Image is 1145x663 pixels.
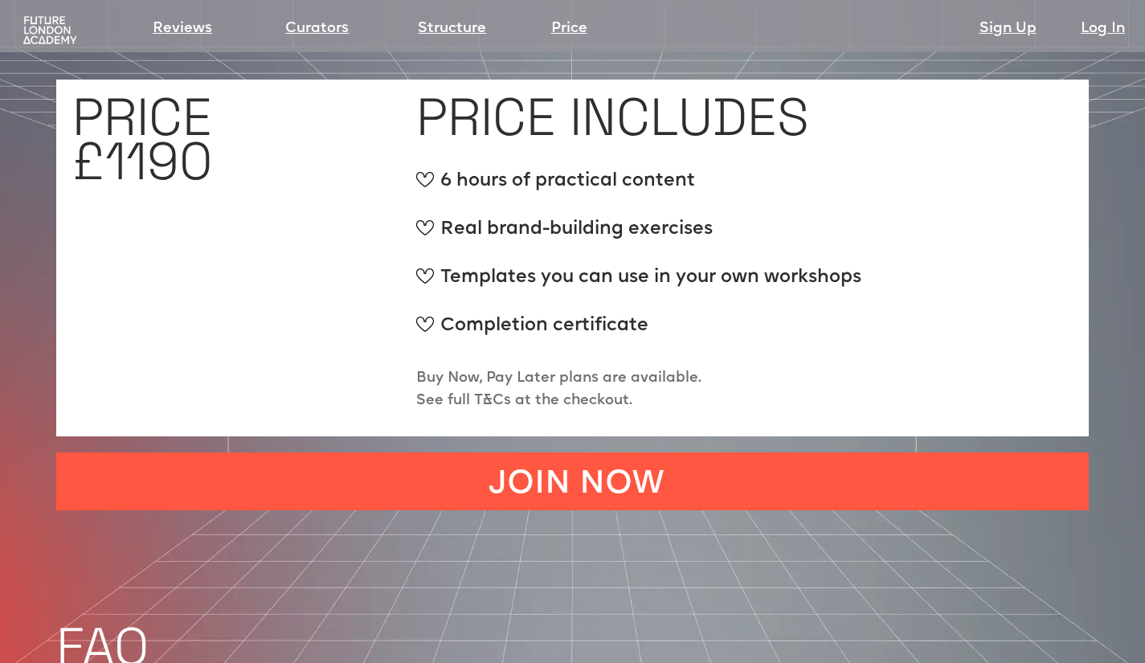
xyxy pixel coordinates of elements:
h1: PRICE £1190 [72,95,212,183]
a: Log In [1081,18,1125,40]
h1: PRICE INCLUDES [416,95,809,139]
div: Real brand-building exercises [416,216,861,256]
div: Completion certificate [416,313,861,353]
a: Curators [285,18,349,40]
a: Price [551,18,587,40]
div: Templates you can use in your own workshops [416,264,861,305]
p: Buy Now, Pay Later plans are available. See full T&Cs at the checkout. [416,367,701,412]
div: 6 hours of practical content [416,168,861,208]
a: JOIN NOW [56,452,1089,510]
a: Structure [418,18,486,40]
a: Sign Up [979,18,1037,40]
a: Reviews [153,18,212,40]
